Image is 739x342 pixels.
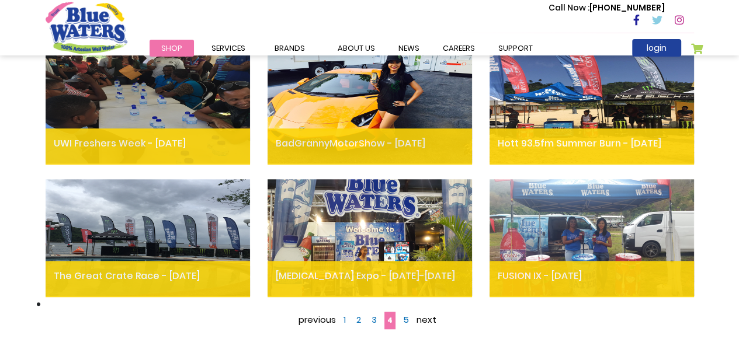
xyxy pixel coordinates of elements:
[299,313,336,326] a: previous
[344,313,346,326] span: 1
[275,43,305,54] span: Brands
[387,40,431,57] a: News
[400,311,412,329] a: 5
[46,2,127,53] a: store logo
[341,311,349,329] a: 1
[549,2,589,13] span: Call Now :
[372,313,377,326] span: 3
[356,313,361,326] span: 2
[268,47,472,163] img: BadGrannyMotorShow - Aug 2nd,2015
[161,43,182,54] span: Shop
[211,43,245,54] span: Services
[632,39,681,57] a: login
[46,261,250,281] a: The Great Crate Race - [DATE]
[268,261,472,281] a: [MEDICAL_DATA] Expo - [DATE]-[DATE]
[403,313,409,326] span: 5
[387,315,393,325] span: 4
[490,179,694,296] img: FUSION IX - June 06th 2015
[490,261,694,281] a: FUSION IX - [DATE]
[46,47,250,163] img: UWI Freshers Week - Sept 4th, 2015
[490,128,694,149] a: Hott 93.5fm Summer Burn - [DATE]
[487,40,544,57] a: support
[431,40,487,57] a: careers
[268,128,472,149] a: BadGrannyMotorShow - [DATE]
[369,311,380,329] a: 3
[326,40,387,57] a: about us
[46,179,250,296] img: The Great Crate Race - July 18th, 2015
[417,313,436,326] a: next
[268,179,472,296] img: TIC Expo - July 6th-11th 2015
[353,311,364,329] a: 2
[490,47,694,163] img: Hott 93.5fm Summer Burn - Aug 1st ,2015
[46,128,250,149] a: UWI Freshers Week - [DATE]
[549,2,665,14] p: [PHONE_NUMBER]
